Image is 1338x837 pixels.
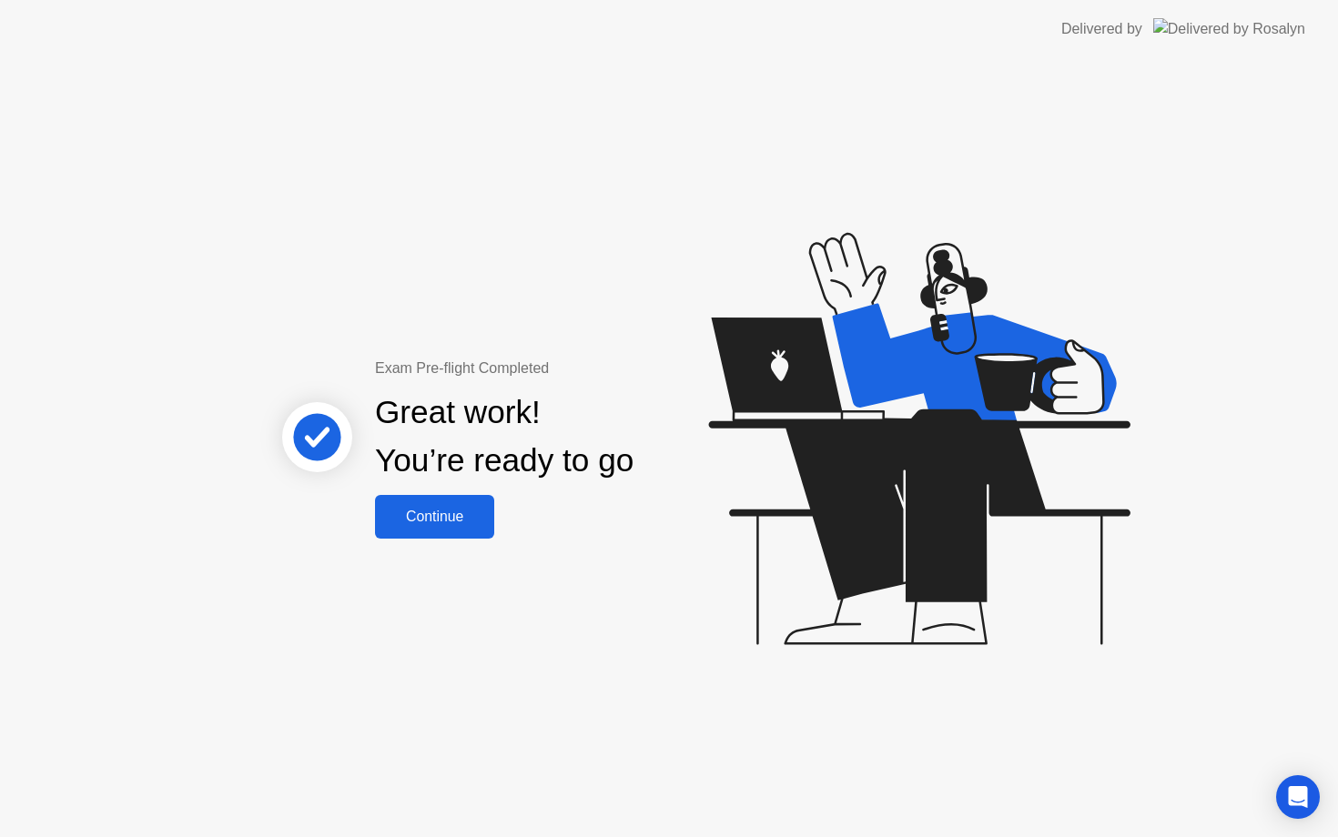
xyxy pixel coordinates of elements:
[380,509,489,525] div: Continue
[375,388,634,485] div: Great work! You’re ready to go
[375,358,751,379] div: Exam Pre-flight Completed
[1061,18,1142,40] div: Delivered by
[1153,18,1305,39] img: Delivered by Rosalyn
[1276,775,1320,819] div: Open Intercom Messenger
[375,495,494,539] button: Continue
